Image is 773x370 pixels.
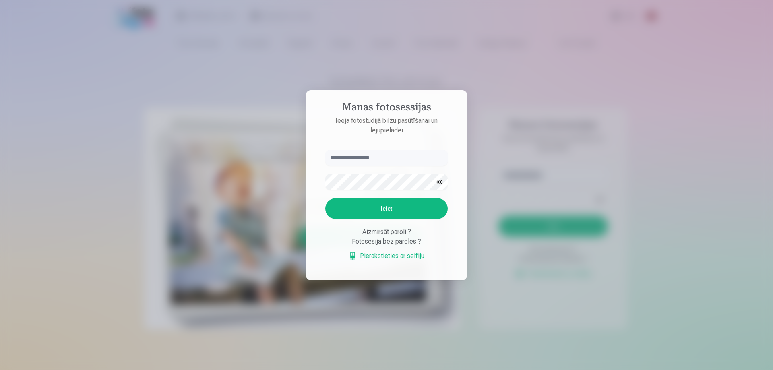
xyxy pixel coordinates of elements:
h4: Manas fotosessijas [317,101,456,116]
button: Ieiet [325,198,448,219]
div: Aizmirsāt paroli ? [325,227,448,237]
p: Ieeja fotostudijā bilžu pasūtīšanai un lejupielādei [317,116,456,135]
div: Fotosesija bez paroles ? [325,237,448,246]
a: Pierakstieties ar selfiju [349,251,424,261]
